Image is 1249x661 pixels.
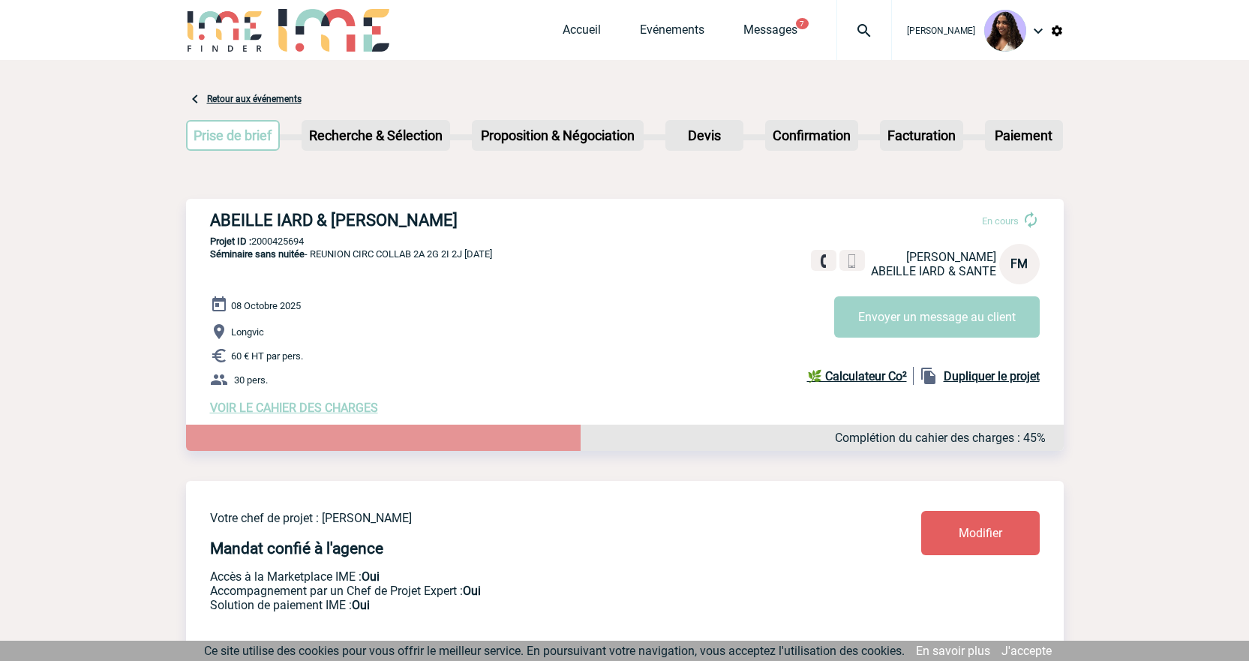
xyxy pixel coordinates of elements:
span: ABEILLE IARD & SANTE [871,264,996,278]
b: Oui [362,569,380,584]
h4: Mandat confié à l'agence [210,539,383,557]
span: - REUNION CIRC COLLAB 2A 2G 2I 2J [DATE] [210,248,492,260]
img: portable.png [845,254,859,268]
p: Prise de brief [188,122,279,149]
a: En savoir plus [916,644,990,658]
p: Votre chef de projet : [PERSON_NAME] [210,511,833,525]
span: Ce site utilise des cookies pour vous offrir le meilleur service. En poursuivant votre navigation... [204,644,905,658]
b: Oui [352,598,370,612]
img: 131234-0.jpg [984,10,1026,52]
button: 7 [796,18,809,29]
p: Facturation [881,122,962,149]
img: IME-Finder [186,9,264,52]
span: Séminaire sans nuitée [210,248,305,260]
img: fixe.png [817,254,830,268]
span: Longvic [231,326,264,338]
h3: ABEILLE IARD & [PERSON_NAME] [210,211,660,230]
a: Accueil [563,23,601,44]
p: Paiement [986,122,1061,149]
p: Proposition & Négociation [473,122,642,149]
span: [PERSON_NAME] [906,250,996,264]
a: 🌿 Calculateur Co² [807,367,914,385]
span: En cours [982,215,1019,227]
p: Accès à la Marketplace IME : [210,569,833,584]
p: Recherche & Sélection [303,122,449,149]
a: Messages [743,23,797,44]
p: Conformité aux process achat client, Prise en charge de la facturation, Mutualisation de plusieur... [210,598,833,612]
span: Modifier [959,526,1002,540]
b: Dupliquer le projet [944,369,1040,383]
b: Projet ID : [210,236,251,247]
span: 08 Octobre 2025 [231,300,301,311]
p: 2000425694 [186,236,1064,247]
b: 🌿 Calculateur Co² [807,369,907,383]
span: FM [1010,257,1028,271]
a: Retour aux événements [207,94,302,104]
img: file_copy-black-24dp.png [920,367,938,385]
p: Confirmation [767,122,857,149]
button: Envoyer un message au client [834,296,1040,338]
span: 60 € HT par pers. [231,350,303,362]
p: Prestation payante [210,584,833,598]
b: Oui [463,584,481,598]
a: J'accepte [1001,644,1052,658]
a: VOIR LE CAHIER DES CHARGES [210,401,378,415]
a: Evénements [640,23,704,44]
p: Devis [667,122,742,149]
span: 30 pers. [234,374,268,386]
span: [PERSON_NAME] [907,26,975,36]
